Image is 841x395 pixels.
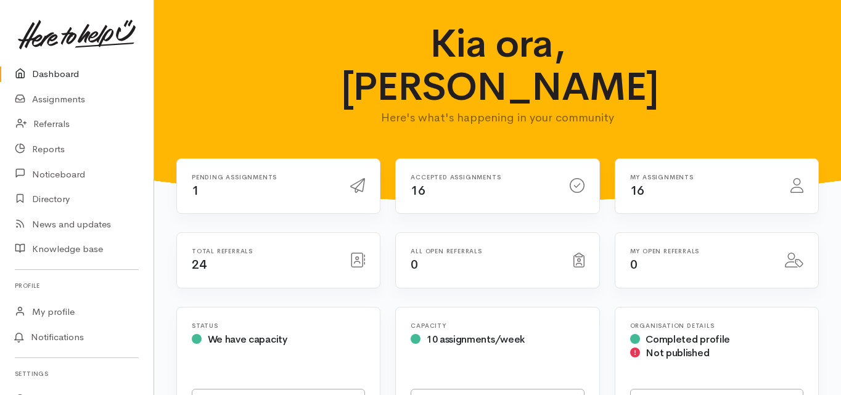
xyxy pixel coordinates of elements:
[630,183,644,198] span: 16
[411,183,425,198] span: 16
[646,333,730,346] span: Completed profile
[192,248,335,255] h6: Total referrals
[15,277,139,294] h6: Profile
[646,346,709,359] span: Not published
[192,322,365,329] h6: Status
[192,183,199,198] span: 1
[411,174,554,181] h6: Accepted assignments
[411,322,584,329] h6: Capacity
[411,257,418,272] span: 0
[427,333,525,346] span: 10 assignments/week
[341,109,655,126] p: Here's what's happening in your community
[341,22,655,109] h1: Kia ora, [PERSON_NAME]
[192,257,206,272] span: 24
[630,257,638,272] span: 0
[630,248,770,255] h6: My open referrals
[411,248,558,255] h6: All open referrals
[15,365,139,382] h6: Settings
[630,322,803,329] h6: Organisation Details
[630,174,776,181] h6: My assignments
[192,174,335,181] h6: Pending assignments
[208,333,287,346] span: We have capacity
